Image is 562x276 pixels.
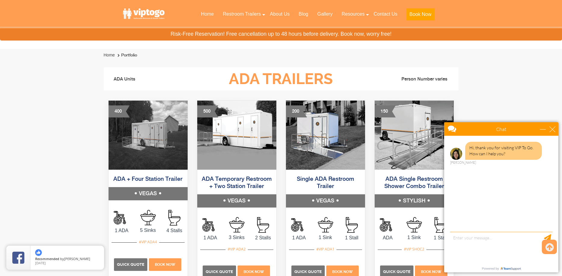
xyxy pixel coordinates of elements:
span: 3 Sinks [223,234,250,241]
img: an icon of stall [168,210,180,226]
span: Quick Quote [117,262,144,267]
a: ADA Temporary Restroom + Two Station Trailer [202,176,272,190]
span: 1 ADA [286,234,312,241]
span: 5 Sinks [135,227,161,234]
li: Portfolio [116,52,137,59]
img: thumbs up icon [35,249,42,256]
a: Quick Quote [291,269,325,274]
span: Recommended [35,256,59,261]
a: Resources [337,8,369,21]
div: 500 [197,105,218,117]
div: #VIP ADA2 [226,245,248,253]
img: an icon of sink [140,210,156,225]
h5: VEGAS [197,194,276,208]
img: ADA Single Restroom Shower Combo Trailer [375,101,454,170]
span: [DATE] [35,261,46,265]
a: Book Now [402,8,439,24]
a: Quick Quote [114,262,148,267]
div: 150 [375,105,396,117]
a: Single ADA Restroom Trailer [297,176,354,190]
a: ADA + Four Station Trailer [113,176,183,182]
a: ADA Single Restroom Shower Combo Trailer [384,176,444,190]
h5: STYLISH [375,194,454,208]
span: 2 Stalls [250,234,276,241]
img: an icon of sink [318,217,333,232]
span: 4 Stalls [161,227,188,234]
iframe: Live Chat Box [441,119,562,276]
span: Book Now [155,262,175,267]
span: by [35,257,99,261]
a: Book Now [237,269,271,274]
img: an icon of sink [229,217,244,232]
div: 400 [109,105,130,117]
a: Restroom Trailers [218,8,265,21]
a: Blog [294,8,313,21]
h3: ADA Trailers [195,71,366,87]
h5: VEGAS [286,194,365,208]
a: Quick Quote [203,269,237,274]
h5: VEGAS [109,187,188,200]
button: Book Now [407,8,435,20]
img: Three restrooms out of which one ADA, one female and one male [197,101,276,170]
img: Single ADA [286,101,365,170]
span: Quick Quote [206,269,233,274]
a: Quick Quote [380,269,414,274]
div: #VIP ADA1 [314,245,336,253]
img: an icon of Shower [291,217,307,233]
span: 1 ADA [197,234,224,241]
img: an icon of Shower [380,217,395,233]
a: Gallery [313,8,337,21]
li: ADA Units [108,70,195,88]
span: 1 Sink [312,234,339,241]
a: Book Now [148,262,182,267]
a: Home [196,8,218,21]
a: Home [104,53,115,57]
span: Book Now [421,270,441,274]
a: About Us [265,8,294,21]
span: Quick Quote [294,269,322,274]
img: an icon of stall [435,217,447,233]
li: Person Number varies [367,76,454,83]
span: Book Now [244,270,264,274]
a: Contact Us [369,8,402,21]
img: an icon of Shower [114,210,129,226]
img: Review Rating [12,252,24,264]
span: 1 Sink [401,234,427,241]
span: 1 Stall [427,234,454,241]
img: an icon of Shower [202,217,218,233]
img: an icon of sink [407,217,422,232]
span: ADA [375,234,401,241]
span: Book Now [332,270,353,274]
a: Book Now [414,269,448,274]
span: 1 ADA [109,227,135,234]
span: Quick Quote [383,269,410,274]
span: 1 Stall [339,234,365,241]
img: an icon of stall [346,217,358,233]
img: An outside photo of ADA + 4 Station Trailer [109,101,188,170]
div: #VIP SHOC2 [402,245,426,253]
img: an icon of stall [257,217,269,233]
span: [PERSON_NAME] [64,256,90,261]
div: #VIP ADA4 [137,238,159,246]
a: Book Now [326,269,360,274]
div: 200 [286,105,307,117]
